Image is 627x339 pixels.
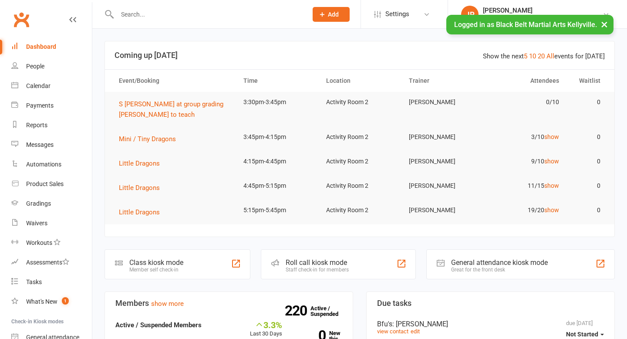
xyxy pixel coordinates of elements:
span: : [PERSON_NAME] [392,320,448,328]
th: Time [236,70,318,92]
td: 9/10 [484,151,566,172]
a: 5 [524,52,527,60]
span: Settings [385,4,409,24]
span: Little Dragons [119,208,160,216]
div: Member self check-in [129,267,183,273]
div: People [26,63,44,70]
th: Waitlist [567,70,608,92]
a: All [546,52,554,60]
td: [PERSON_NAME] [401,200,484,220]
div: Reports [26,122,47,129]
td: 11/15 [484,176,566,196]
div: JP [461,6,479,23]
a: Assessments [11,253,92,272]
span: Logged in as Black Belt Martial Arts Kellyville. [454,20,597,29]
td: Activity Room 2 [318,92,401,112]
div: Calendar [26,82,51,89]
td: 19/20 [484,200,566,220]
button: × [597,15,612,34]
td: 3:30pm-3:45pm [236,92,318,112]
td: 0/10 [484,92,566,112]
a: show [544,158,559,165]
button: Little Dragons [119,207,166,217]
a: Tasks [11,272,92,292]
td: [PERSON_NAME] [401,127,484,147]
a: show [544,182,559,189]
a: Payments [11,96,92,115]
td: Activity Room 2 [318,176,401,196]
div: Payments [26,102,54,109]
a: show [544,207,559,214]
td: 4:15pm-4:45pm [236,151,318,172]
div: Last 30 Days [250,320,282,339]
div: What's New [26,298,57,305]
th: Event/Booking [111,70,236,92]
a: Dashboard [11,37,92,57]
input: Search... [115,8,301,20]
td: 0 [567,200,608,220]
div: Waivers [26,220,47,227]
a: 220Active / Suspended [310,299,349,323]
td: Activity Room 2 [318,200,401,220]
div: [PERSON_NAME] [483,7,603,14]
a: 20 [538,52,545,60]
a: Workouts [11,233,92,253]
a: Product Sales [11,174,92,194]
div: Roll call kiosk mode [286,258,349,267]
button: Add [313,7,350,22]
button: Little Dragons [119,183,166,193]
div: Assessments [26,259,69,266]
a: show more [151,300,184,308]
div: Gradings [26,200,51,207]
a: edit [411,328,420,335]
a: What's New1 [11,292,92,312]
td: [PERSON_NAME] [401,176,484,196]
td: 0 [567,176,608,196]
a: view contact [377,328,408,335]
td: [PERSON_NAME] [401,92,484,112]
span: Not Started [566,331,598,338]
th: Trainer [401,70,484,92]
a: Gradings [11,194,92,214]
button: Little Dragons [119,158,166,169]
td: 4:45pm-5:15pm [236,176,318,196]
div: Automations [26,161,61,168]
div: Dashboard [26,43,56,50]
td: 0 [567,92,608,112]
div: Product Sales [26,180,64,187]
td: 3:45pm-4:15pm [236,127,318,147]
a: show [544,133,559,140]
strong: Active / Suspended Members [115,321,202,329]
td: 0 [567,151,608,172]
span: Little Dragons [119,184,160,192]
div: Messages [26,141,54,148]
td: Activity Room 2 [318,127,401,147]
a: Calendar [11,76,92,96]
div: Bfu's [377,320,604,328]
span: Little Dragons [119,159,160,167]
a: Reports [11,115,92,135]
a: People [11,57,92,76]
span: S [PERSON_NAME] at group grading [PERSON_NAME] to teach [119,100,223,119]
div: Workouts [26,239,52,246]
button: S [PERSON_NAME] at group grading [PERSON_NAME] to teach [119,99,228,120]
td: 5:15pm-5:45pm [236,200,318,220]
a: Clubworx [10,9,32,31]
div: Class kiosk mode [129,258,183,267]
div: 3.3% [250,320,282,329]
div: Great for the front desk [451,267,548,273]
span: 1 [62,297,69,305]
th: Attendees [484,70,566,92]
a: Messages [11,135,92,155]
div: Show the next events for [DATE] [483,51,605,61]
h3: Coming up [DATE] [115,51,605,60]
span: Add [328,11,339,18]
div: Black Belt Martial Arts [GEOGRAPHIC_DATA] [483,14,603,22]
div: Tasks [26,278,42,285]
h3: Due tasks [377,299,604,308]
h3: Members [115,299,342,308]
td: [PERSON_NAME] [401,151,484,172]
a: Automations [11,155,92,174]
div: Staff check-in for members [286,267,349,273]
td: Activity Room 2 [318,151,401,172]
